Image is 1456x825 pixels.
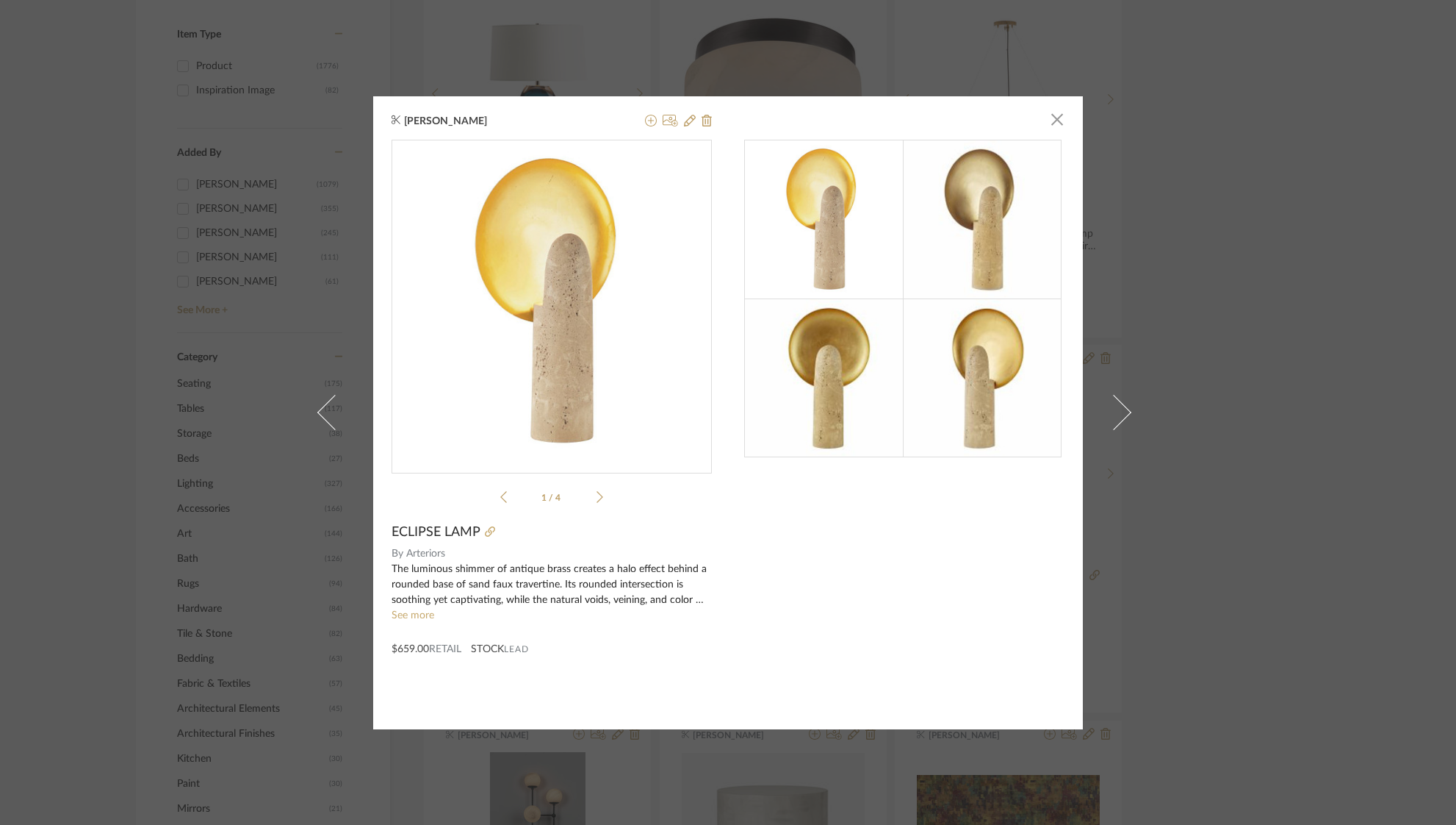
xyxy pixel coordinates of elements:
img: 0b012300-c361-4f2a-9ed2-6b3654310357_216x216.jpg [745,140,904,299]
img: 0e314b42-68ab-465b-8dcd-ef1664cac932_216x216.jpg [745,299,904,457]
span: By [392,546,403,562]
span: STOCK [471,642,504,657]
span: $659.00 [392,644,429,654]
div: The luminous shimmer of antique brass creates a halo effect behind a rounded base of sand faux tr... [392,562,712,608]
span: 1 [541,493,549,502]
span: Arteriors [406,546,713,562]
img: 5120fbd6-c8e3-4fda-96a6-95e430401e0e_216x216.jpg [903,299,1062,457]
span: 4 [555,493,563,502]
span: ECLIPSE LAMP [392,524,480,540]
span: [PERSON_NAME] [404,115,510,128]
div: 0 [392,140,711,461]
img: 469c2782-f489-43ed-9cb4-b68cfccdbb35_216x216.jpg [903,140,1062,299]
span: Lead [504,644,529,654]
img: 0b012300-c361-4f2a-9ed2-6b3654310357_436x436.jpg [392,140,712,461]
span: / [549,493,555,502]
a: See more [392,610,434,621]
button: Close [1042,105,1072,135]
span: Retail [429,644,461,654]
